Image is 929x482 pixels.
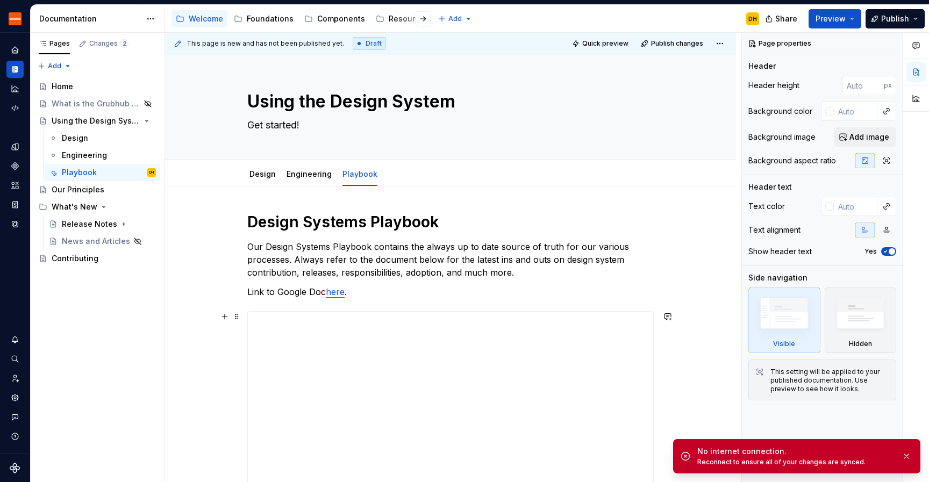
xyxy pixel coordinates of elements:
[884,81,892,90] p: px
[62,219,117,229] div: Release Notes
[825,287,897,353] div: Hidden
[62,150,107,161] div: Engineering
[849,340,872,348] div: Hidden
[6,80,24,97] a: Analytics
[34,78,160,267] div: Page tree
[697,446,893,457] div: No internet connection.
[342,169,377,178] a: Playbook
[866,9,925,28] button: Publish
[881,13,909,24] span: Publish
[34,250,160,267] a: Contributing
[45,130,160,147] a: Design
[748,287,820,353] div: Visible
[569,36,633,51] button: Quick preview
[171,8,433,30] div: Page tree
[6,408,24,426] button: Contact support
[34,59,75,74] button: Add
[6,196,24,213] a: Storybook stories
[834,127,896,147] button: Add image
[249,169,276,178] a: Design
[245,117,652,134] textarea: Get started!
[748,155,836,166] div: Background aspect ratio
[247,240,654,279] p: Our Design Systems Playbook contains the always up to date source of truth for our various proces...
[34,78,160,95] a: Home
[748,182,792,192] div: Header text
[52,184,104,195] div: Our Principles
[809,9,861,28] button: Preview
[247,212,654,232] h1: Design Systems Playbook
[89,39,128,48] div: Changes
[834,197,877,216] input: Auto
[338,162,382,185] div: Playbook
[34,112,160,130] a: Using the Design System
[62,133,88,143] div: Design
[748,272,807,283] div: Side navigation
[582,39,628,48] span: Quick preview
[45,164,160,181] a: PlaybookDH
[189,13,223,24] div: Welcome
[39,13,141,24] div: Documentation
[300,10,369,27] a: Components
[326,286,345,297] a: here
[245,89,652,114] textarea: Using the Design System
[6,99,24,117] div: Code automation
[748,80,799,91] div: Header height
[120,39,128,48] span: 2
[834,102,877,121] input: Auto
[816,13,846,24] span: Preview
[52,202,97,212] div: What's New
[748,201,785,212] div: Text color
[6,331,24,348] button: Notifications
[6,61,24,78] a: Documentation
[149,167,154,178] div: DH
[45,147,160,164] a: Engineering
[52,81,73,92] div: Home
[6,138,24,155] a: Design tokens
[748,132,816,142] div: Background image
[171,10,227,27] a: Welcome
[34,198,160,215] div: What's New
[775,13,797,24] span: Share
[842,76,884,95] input: Auto
[748,61,776,71] div: Header
[760,9,804,28] button: Share
[6,41,24,59] a: Home
[6,370,24,387] a: Invite team
[864,247,877,256] label: Yes
[317,13,365,24] div: Components
[6,350,24,368] button: Search ⌘K
[247,285,654,298] p: Link to Google Doc .
[697,458,893,466] div: Reconnect to ensure all of your changes are synced.
[6,215,24,233] a: Data sources
[230,10,298,27] a: Foundations
[748,246,812,257] div: Show header text
[52,116,140,126] div: Using the Design System
[48,62,61,70] span: Add
[187,39,344,48] span: This page is new and has not been published yet.
[748,15,757,23] div: DH
[287,169,332,178] a: Engineering
[39,39,70,48] div: Pages
[9,12,22,25] img: 4e8d6f31-f5cf-47b4-89aa-e4dec1dc0822.png
[62,236,130,247] div: News and Articles
[371,10,433,27] a: Resources
[247,13,294,24] div: Foundations
[34,95,160,112] a: What is the Grubhub Design System?
[849,132,889,142] span: Add image
[62,167,97,178] div: Playbook
[10,463,20,473] svg: Supernova Logo
[282,162,336,185] div: Engineering
[638,36,708,51] button: Publish changes
[6,157,24,175] a: Components
[435,11,475,26] button: Add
